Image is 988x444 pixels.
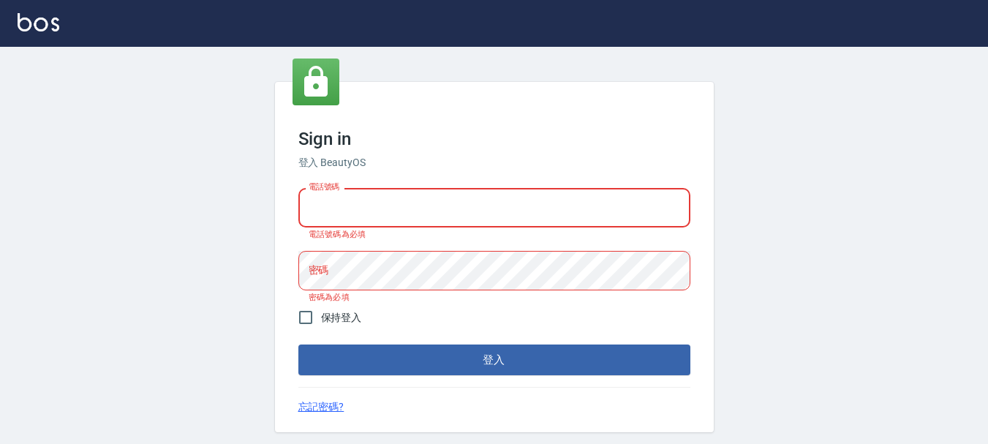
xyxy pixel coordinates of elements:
span: 保持登入 [321,310,362,326]
button: 登入 [298,345,690,375]
img: Logo [18,13,59,31]
p: 密碼為必填 [309,293,680,302]
h3: Sign in [298,129,690,149]
a: 忘記密碼? [298,399,344,415]
h6: 登入 BeautyOS [298,155,690,170]
p: 電話號碼為必填 [309,230,680,239]
label: 電話號碼 [309,181,339,192]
